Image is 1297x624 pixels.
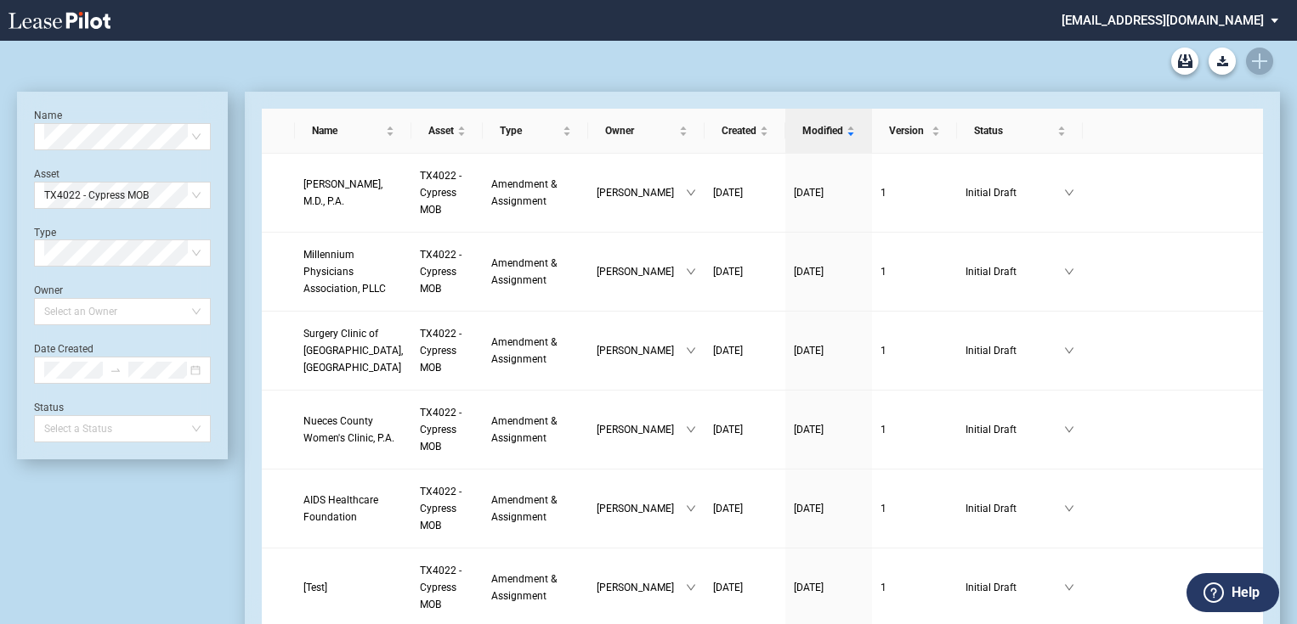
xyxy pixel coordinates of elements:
[491,573,557,602] span: Amendment & Assignment
[34,402,64,413] label: Status
[686,582,696,593] span: down
[1064,503,1074,514] span: down
[110,364,122,376] span: swap-right
[881,184,949,201] a: 1
[713,582,743,593] span: [DATE]
[802,122,843,139] span: Modified
[303,328,403,374] span: Surgery Clinic of Greater Houston, PLLC
[491,494,557,523] span: Amendment & Assignment
[420,486,462,531] span: TX4022 - Cypress MOB
[303,492,403,526] a: AIDS Healthcare Foundation
[605,122,677,139] span: Owner
[966,342,1063,359] span: Initial Draft
[597,184,687,201] span: [PERSON_NAME]
[420,407,462,453] span: TX4022 - Cypress MOB
[957,109,1082,154] th: Status
[686,188,696,198] span: down
[1209,48,1236,75] button: Download Blank Form
[966,184,1063,201] span: Initial Draft
[491,492,579,526] a: Amendment & Assignment
[686,267,696,277] span: down
[491,178,557,207] span: Amendment & Assignment
[420,167,474,218] a: TX4022 - Cypress MOB
[881,263,949,280] a: 1
[713,187,743,199] span: [DATE]
[785,109,872,154] th: Modified
[303,325,403,376] a: Surgery Clinic of [GEOGRAPHIC_DATA], [GEOGRAPHIC_DATA]
[881,345,886,357] span: 1
[794,263,864,280] a: [DATE]
[491,415,557,444] span: Amendment & Assignment
[966,500,1063,517] span: Initial Draft
[713,342,777,359] a: [DATE]
[491,336,557,365] span: Amendment & Assignment
[491,255,579,289] a: Amendment & Assignment
[966,263,1063,280] span: Initial Draft
[483,109,587,154] th: Type
[303,494,378,523] span: AIDS Healthcare Foundation
[1064,267,1074,277] span: down
[420,170,462,216] span: TX4022 - Cypress MOB
[794,421,864,438] a: [DATE]
[713,421,777,438] a: [DATE]
[428,122,454,139] span: Asset
[881,579,949,596] a: 1
[881,503,886,514] span: 1
[705,109,785,154] th: Created
[491,413,579,447] a: Amendment & Assignment
[420,249,462,295] span: TX4022 - Cypress MOB
[794,187,824,199] span: [DATE]
[881,500,949,517] a: 1
[1204,48,1241,75] md-menu: Download Blank Form List
[881,421,949,438] a: 1
[881,187,886,199] span: 1
[966,579,1063,596] span: Initial Draft
[713,579,777,596] a: [DATE]
[34,110,62,121] label: Name
[420,404,474,455] a: TX4022 - Cypress MOB
[1187,573,1279,612] button: Help
[794,579,864,596] a: [DATE]
[597,342,687,359] span: [PERSON_NAME]
[303,249,386,295] span: Millennium Physicians Association, PLLC
[872,109,957,154] th: Version
[588,109,705,154] th: Owner
[1064,582,1074,593] span: down
[1171,48,1198,75] a: Archive
[713,503,743,514] span: [DATE]
[597,263,687,280] span: [PERSON_NAME]
[597,500,687,517] span: [PERSON_NAME]
[110,364,122,376] span: to
[420,325,474,376] a: TX4022 - Cypress MOB
[44,183,201,208] span: TX4022 - Cypress MOB
[411,109,483,154] th: Asset
[34,284,63,296] label: Owner
[794,184,864,201] a: [DATE]
[794,500,864,517] a: [DATE]
[420,562,474,613] a: TX4022 - Cypress MOB
[303,415,394,444] span: Nueces County Women's Clinic, P.A.
[500,122,558,139] span: Type
[1232,582,1260,604] label: Help
[686,346,696,356] span: down
[713,500,777,517] a: [DATE]
[491,334,579,368] a: Amendment & Assignment
[881,342,949,359] a: 1
[34,343,93,355] label: Date Created
[713,266,743,278] span: [DATE]
[34,227,56,239] label: Type
[491,176,579,210] a: Amendment & Assignment
[597,421,687,438] span: [PERSON_NAME]
[794,266,824,278] span: [DATE]
[420,328,462,374] span: TX4022 - Cypress MOB
[722,122,756,139] span: Created
[303,178,382,207] span: Karla D. Ramsey, M.D., P.A.
[303,176,403,210] a: [PERSON_NAME], M.D., P.A.
[312,122,382,139] span: Name
[303,579,403,596] a: [Test]
[303,582,327,593] span: [Test]
[974,122,1053,139] span: Status
[420,483,474,534] a: TX4022 - Cypress MOB
[881,266,886,278] span: 1
[794,342,864,359] a: [DATE]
